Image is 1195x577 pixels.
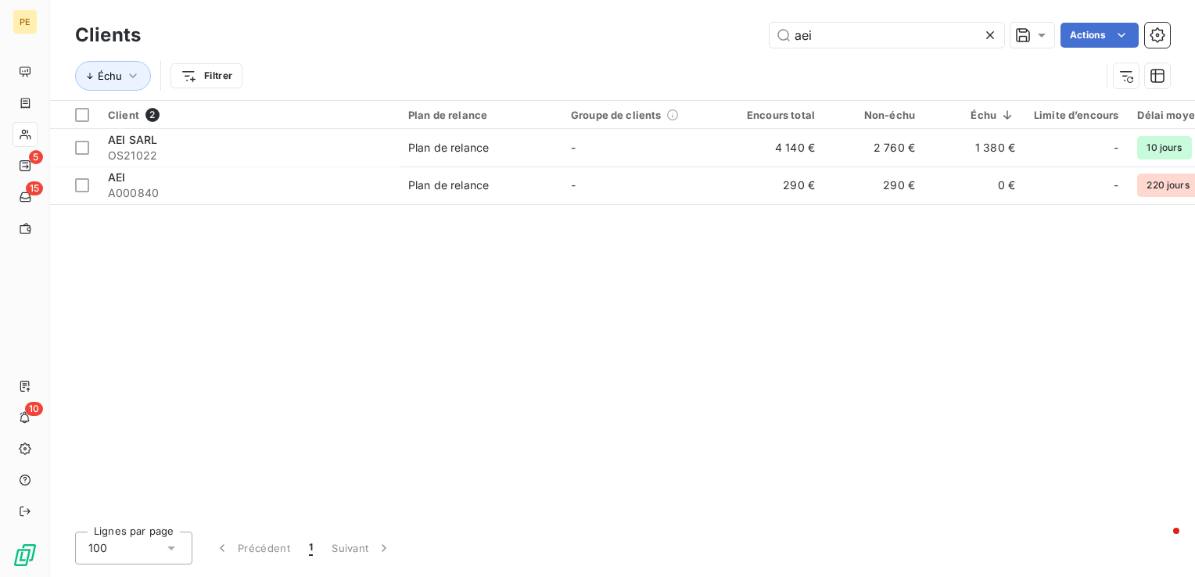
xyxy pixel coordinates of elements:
[1137,136,1191,159] span: 10 jours
[26,181,43,195] span: 15
[170,63,242,88] button: Filtrer
[571,141,576,154] span: -
[75,21,141,49] h3: Clients
[408,177,489,193] div: Plan de relance
[934,109,1015,121] div: Échu
[88,540,107,556] span: 100
[824,167,924,204] td: 290 €
[25,402,43,416] span: 10
[1034,109,1118,121] div: Limite d’encours
[834,109,915,121] div: Non-échu
[13,9,38,34] div: PE
[98,70,122,82] span: Échu
[408,109,552,121] div: Plan de relance
[108,133,157,146] span: AEI SARL
[1060,23,1139,48] button: Actions
[724,129,824,167] td: 4 140 €
[108,185,389,201] span: A000840
[734,109,815,121] div: Encours total
[75,61,151,91] button: Échu
[1114,177,1118,193] span: -
[300,532,322,564] button: 1
[571,178,576,192] span: -
[770,23,1004,48] input: Rechercher
[924,167,1025,204] td: 0 €
[408,140,489,156] div: Plan de relance
[1114,140,1118,156] span: -
[322,532,401,564] button: Suivant
[145,108,160,122] span: 2
[108,148,389,163] span: OS21022
[205,532,300,564] button: Précédent
[309,540,313,556] span: 1
[924,129,1025,167] td: 1 380 €
[108,170,125,184] span: AEI
[13,543,38,568] img: Logo LeanPay
[29,150,43,164] span: 5
[1142,524,1179,561] iframe: Intercom live chat
[571,109,662,121] span: Groupe de clients
[108,109,139,121] span: Client
[724,167,824,204] td: 290 €
[824,129,924,167] td: 2 760 €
